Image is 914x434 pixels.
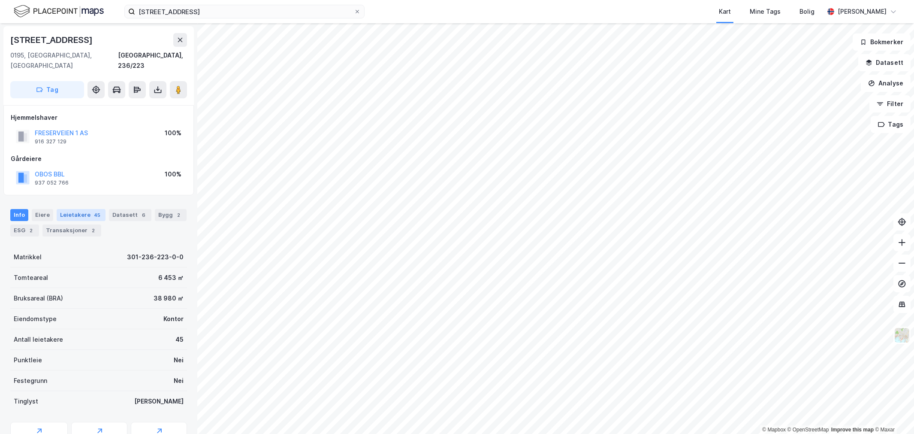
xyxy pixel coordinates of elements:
[175,211,183,219] div: 2
[858,54,911,71] button: Datasett
[174,355,184,365] div: Nei
[92,211,102,219] div: 45
[14,334,63,345] div: Antall leietakere
[35,138,66,145] div: 916 327 129
[861,75,911,92] button: Analyse
[14,376,47,386] div: Festegrunn
[163,314,184,324] div: Kontor
[35,179,69,186] div: 937 052 766
[135,5,354,18] input: Søk på adresse, matrikkel, gårdeiere, leietakere eller personer
[831,427,874,433] a: Improve this map
[719,6,731,17] div: Kart
[869,95,911,112] button: Filter
[109,209,151,221] div: Datasett
[175,334,184,345] div: 45
[787,427,829,433] a: OpenStreetMap
[14,252,42,262] div: Matrikkel
[871,116,911,133] button: Tags
[799,6,814,17] div: Bolig
[42,225,101,237] div: Transaksjoner
[27,226,36,235] div: 2
[174,376,184,386] div: Nei
[154,293,184,303] div: 38 980 ㎡
[10,50,118,71] div: 0195, [GEOGRAPHIC_DATA], [GEOGRAPHIC_DATA]
[10,81,84,98] button: Tag
[134,396,184,407] div: [PERSON_NAME]
[838,6,887,17] div: [PERSON_NAME]
[750,6,781,17] div: Mine Tags
[14,273,48,283] div: Tomteareal
[14,314,57,324] div: Eiendomstype
[118,50,187,71] div: [GEOGRAPHIC_DATA], 236/223
[11,112,187,123] div: Hjemmelshaver
[127,252,184,262] div: 301-236-223-0-0
[14,4,104,19] img: logo.f888ab2527a4732fd821a326f86c7f29.svg
[11,154,187,164] div: Gårdeiere
[57,209,106,221] div: Leietakere
[165,169,181,179] div: 100%
[762,427,786,433] a: Mapbox
[89,226,98,235] div: 2
[155,209,187,221] div: Bygg
[853,33,911,51] button: Bokmerker
[871,393,914,434] div: Kontrollprogram for chat
[139,211,148,219] div: 6
[158,273,184,283] div: 6 453 ㎡
[871,393,914,434] iframe: Chat Widget
[14,396,38,407] div: Tinglyst
[10,225,39,237] div: ESG
[32,209,53,221] div: Eiere
[10,33,94,47] div: [STREET_ADDRESS]
[165,128,181,138] div: 100%
[10,209,28,221] div: Info
[14,293,63,303] div: Bruksareal (BRA)
[14,355,42,365] div: Punktleie
[894,327,910,343] img: Z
